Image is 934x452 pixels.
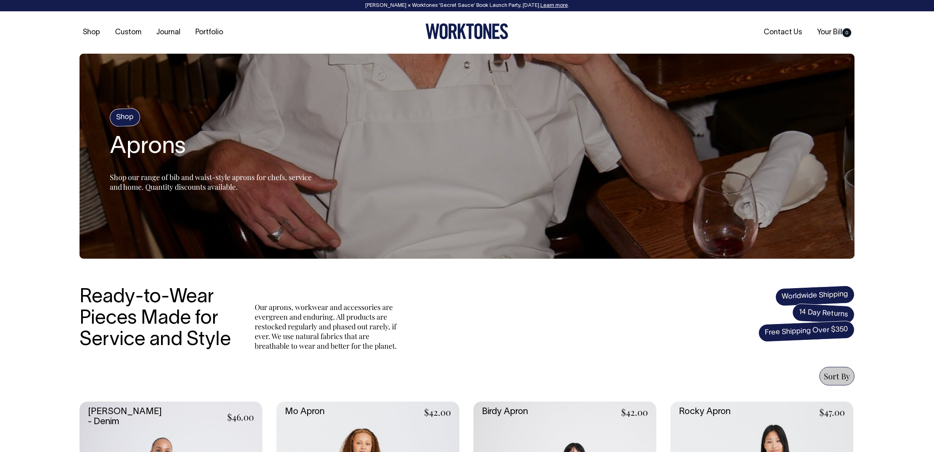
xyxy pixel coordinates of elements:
[192,26,226,39] a: Portfolio
[824,370,850,381] span: Sort By
[842,28,851,37] span: 0
[112,26,144,39] a: Custom
[758,320,855,342] span: Free Shipping Over $350
[792,303,855,324] span: 14 Day Returns
[110,134,312,160] h2: Aprons
[8,3,926,8] div: [PERSON_NAME] × Worktones ‘Secret Sauce’ Book Launch Party, [DATE]. .
[109,108,140,127] h4: Shop
[775,285,855,306] span: Worldwide Shipping
[540,3,568,8] a: Learn more
[814,26,854,39] a: Your Bill0
[760,26,805,39] a: Contact Us
[153,26,184,39] a: Journal
[255,302,400,351] p: Our aprons, workwear and accessories are evergreen and enduring. All products are restocked regul...
[110,172,312,192] span: Shop our range of bib and waist-style aprons for chefs, service and home. Quantity discounts avai...
[80,287,237,351] h3: Ready-to-Wear Pieces Made for Service and Style
[80,26,103,39] a: Shop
